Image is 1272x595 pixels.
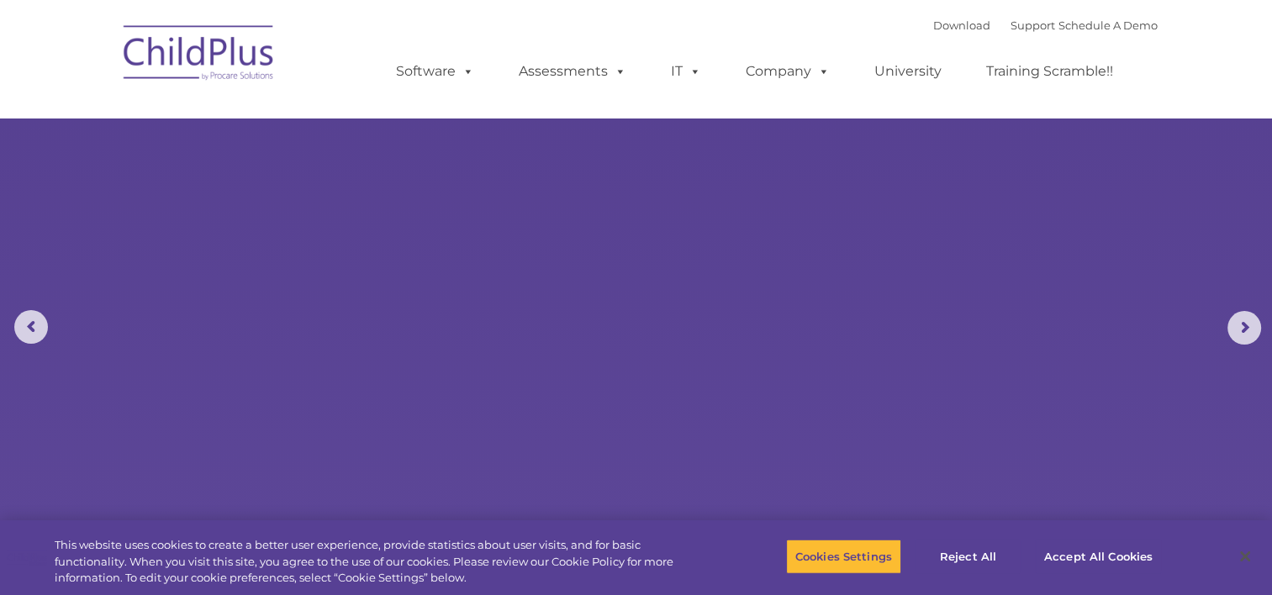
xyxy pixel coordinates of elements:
[729,55,847,88] a: Company
[969,55,1130,88] a: Training Scramble!!
[55,537,699,587] div: This website uses cookies to create a better user experience, provide statistics about user visit...
[1227,538,1264,575] button: Close
[234,111,285,124] span: Last name
[115,13,283,97] img: ChildPlus by Procare Solutions
[933,18,990,32] a: Download
[1035,539,1162,574] button: Accept All Cookies
[1058,18,1158,32] a: Schedule A Demo
[933,18,1158,32] font: |
[379,55,491,88] a: Software
[654,55,718,88] a: IT
[916,539,1021,574] button: Reject All
[786,539,901,574] button: Cookies Settings
[858,55,958,88] a: University
[502,55,643,88] a: Assessments
[1011,18,1055,32] a: Support
[234,180,305,192] span: Phone number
